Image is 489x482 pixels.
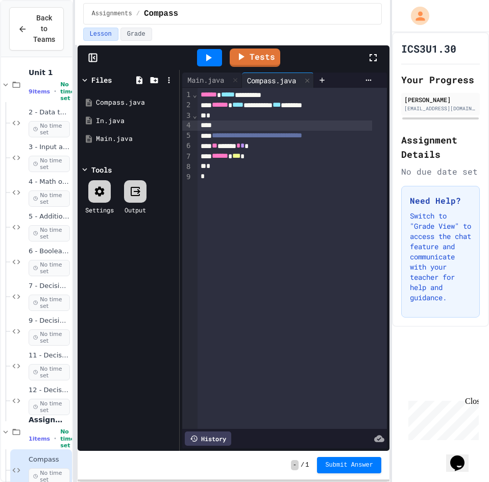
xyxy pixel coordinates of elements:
[29,386,70,395] span: 12 - Decisions Part 4
[182,73,242,88] div: Main.java
[29,399,70,415] span: No time set
[401,165,480,178] div: No due date set
[96,98,176,108] div: Compass.java
[96,134,176,144] div: Main.java
[301,461,304,469] span: /
[401,73,480,87] h2: Your Progress
[29,88,50,95] span: 9 items
[85,205,114,214] div: Settings
[182,152,192,162] div: 7
[29,295,70,311] span: No time set
[410,211,471,303] p: Switch to "Grade View" to access the chat feature and communicate with your teacher for help and ...
[9,7,64,51] button: Back to Teams
[29,329,70,346] span: No time set
[410,195,471,207] h3: Need Help?
[91,75,112,85] div: Files
[182,120,192,131] div: 4
[83,28,118,41] button: Lesson
[401,133,480,161] h2: Assignment Details
[29,282,70,291] span: 7 - Decisions Part 1
[29,68,70,77] span: Unit 1
[192,90,198,99] span: Fold line
[125,205,146,214] div: Output
[29,415,70,424] span: Assignments
[29,225,70,242] span: No time set
[291,460,299,470] span: -
[182,100,192,110] div: 2
[29,178,70,186] span: 4 - Math operations
[91,164,112,175] div: Tools
[182,172,192,182] div: 9
[192,111,198,119] span: Fold line
[29,190,70,207] span: No time set
[29,455,70,464] span: Compass
[242,75,301,86] div: Compass.java
[182,141,192,151] div: 6
[29,143,70,152] span: 3 - Input and output
[29,260,70,276] span: No time set
[230,49,280,67] a: Tests
[144,8,178,20] span: Compass
[120,28,152,41] button: Grade
[29,317,70,325] span: 9 - Decisions Part 2
[325,461,373,469] span: Submit Answer
[60,428,75,449] span: No time set
[29,156,70,172] span: No time set
[29,212,70,221] span: 5 - Additional Math exercises
[404,105,477,112] div: [EMAIL_ADDRESS][DOMAIN_NAME]
[404,397,479,440] iframe: chat widget
[400,4,432,28] div: My Account
[29,436,50,442] span: 1 items
[401,41,456,56] h1: ICS3U1.30
[182,90,192,100] div: 1
[29,108,70,117] span: 2 - Data types
[29,351,70,360] span: 11 - Decisions Part 3
[29,364,70,380] span: No time set
[182,75,229,85] div: Main.java
[446,441,479,472] iframe: chat widget
[33,13,55,45] span: Back to Teams
[4,4,70,65] div: Chat with us now!Close
[96,116,176,126] div: In.java
[182,111,192,121] div: 3
[182,162,192,172] div: 8
[54,435,56,443] span: •
[92,10,132,18] span: Assignments
[317,457,381,473] button: Submit Answer
[29,247,70,256] span: 6 - Boolean Values
[54,87,56,95] span: •
[60,81,75,102] span: No time set
[185,431,231,446] div: History
[136,10,140,18] span: /
[29,121,70,137] span: No time set
[404,95,477,104] div: [PERSON_NAME]
[305,461,309,469] span: 1
[242,73,314,88] div: Compass.java
[182,131,192,141] div: 5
